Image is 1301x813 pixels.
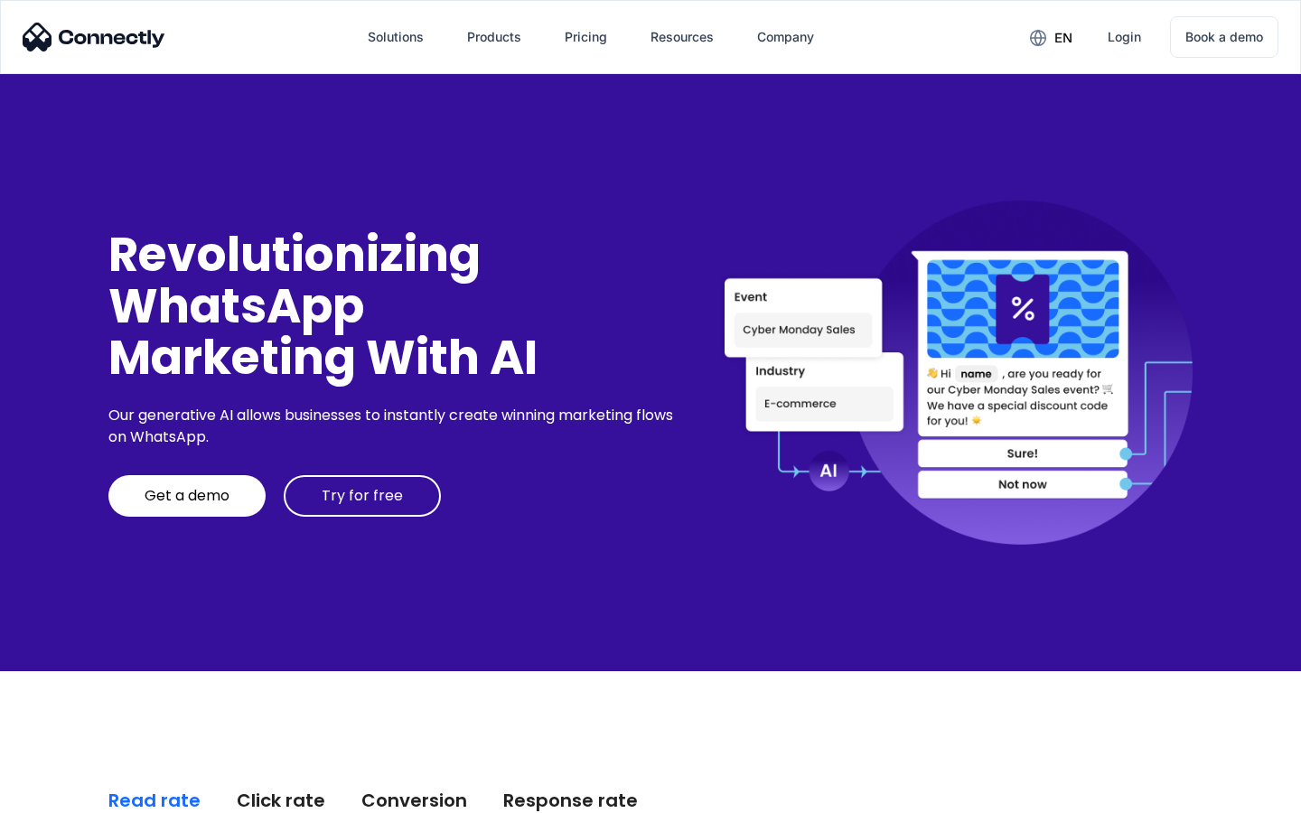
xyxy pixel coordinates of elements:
div: Company [757,24,814,50]
img: Connectly Logo [23,23,165,51]
div: Resources [650,24,714,50]
div: Login [1108,24,1141,50]
div: Pricing [565,24,607,50]
a: Get a demo [108,475,266,517]
a: Try for free [284,475,441,517]
div: Company [743,15,828,59]
div: Resources [636,15,728,59]
div: Conversion [361,788,467,813]
div: Products [453,15,536,59]
a: Pricing [550,15,622,59]
ul: Language list [36,781,108,807]
div: en [1016,23,1086,51]
aside: Language selected: English [18,781,108,807]
div: Solutions [368,24,424,50]
div: Get a demo [145,487,229,505]
div: Response rate [503,788,638,813]
div: Solutions [353,15,438,59]
div: en [1054,25,1072,51]
div: Read rate [108,788,201,813]
a: Login [1093,15,1156,59]
a: Book a demo [1170,16,1278,58]
div: Click rate [237,788,325,813]
div: Revolutionizing WhatsApp Marketing With AI [108,229,679,384]
div: Products [467,24,521,50]
div: Our generative AI allows businesses to instantly create winning marketing flows on WhatsApp. [108,405,679,448]
div: Try for free [322,487,403,505]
